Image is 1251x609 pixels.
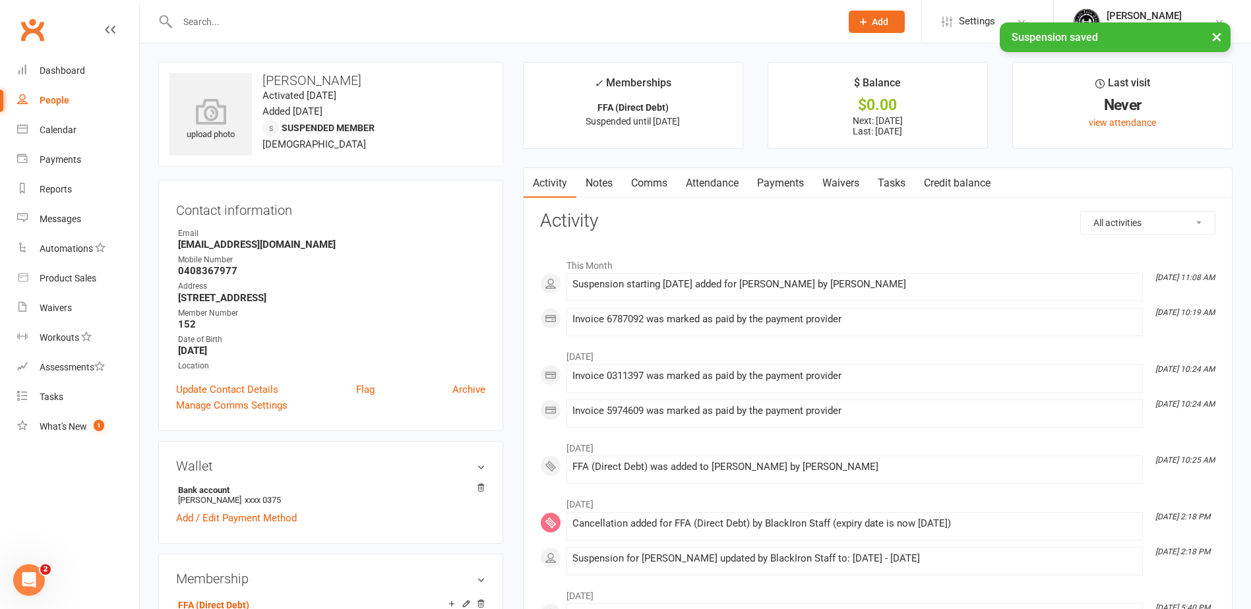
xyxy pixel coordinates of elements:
h3: Membership [176,571,485,586]
a: Calendar [17,115,139,145]
a: People [17,86,139,115]
a: Assessments [17,353,139,382]
div: Reports [40,184,72,194]
a: Payments [17,145,139,175]
a: Waivers [17,293,139,323]
h3: Activity [540,211,1215,231]
span: 1 [94,420,104,431]
i: [DATE] 10:24 AM [1155,364,1215,374]
a: Tasks [869,168,915,198]
div: Waivers [40,303,72,313]
a: Automations [17,234,139,264]
strong: [EMAIL_ADDRESS][DOMAIN_NAME] [178,239,485,250]
div: Invoice 0311397 was marked as paid by the payment provider [572,370,1137,382]
i: [DATE] 10:25 AM [1155,455,1215,465]
div: Product Sales [40,273,96,283]
div: Automations [40,243,93,254]
div: [PERSON_NAME] [1107,10,1182,22]
span: [DEMOGRAPHIC_DATA] [262,138,366,150]
i: [DATE] 2:18 PM [1155,547,1210,556]
div: Workouts [40,332,79,343]
button: × [1205,22,1229,51]
div: Last visit [1095,74,1150,98]
div: Date of Birth [178,333,485,346]
div: $0.00 [780,98,975,112]
div: Payments [40,154,81,165]
div: Dashboard [40,65,85,76]
iframe: Intercom live chat [13,564,45,596]
a: Payments [748,168,813,198]
h3: Contact information [176,198,485,217]
div: Email [178,227,485,240]
time: Activated [DATE] [262,90,336,101]
i: [DATE] 2:18 PM [1155,512,1210,521]
div: Tasks [40,391,63,402]
div: Suspension for [PERSON_NAME] updated by BlackIron Staff to: [DATE] - [DATE] [572,553,1137,564]
a: view attendance [1089,117,1156,128]
div: $ Balance [854,74,901,98]
div: Memberships [594,74,671,99]
div: FFA (Direct Debt) was added to [PERSON_NAME] by [PERSON_NAME] [572,461,1137,473]
img: thumb_image1623296242.png [1074,9,1100,35]
div: Black Iron Gym [1107,22,1182,34]
a: Manage Comms Settings [176,397,288,413]
a: Add / Edit Payment Method [176,510,297,526]
i: ✓ [594,77,603,90]
a: Workouts [17,323,139,353]
div: Calendar [40,125,76,135]
button: Add [849,11,905,33]
a: Credit balance [915,168,1000,198]
a: Comms [622,168,677,198]
div: Invoice 6787092 was marked as paid by the payment provider [572,314,1137,325]
div: Never [1025,98,1220,112]
strong: Bank account [178,485,479,495]
li: [DATE] [540,582,1215,603]
span: Settings [959,7,995,36]
span: xxxx 0375 [245,495,281,505]
div: Messages [40,214,81,224]
a: Clubworx [16,13,49,46]
a: Tasks [17,382,139,412]
div: Suspension saved [1000,22,1231,52]
div: Assessments [40,362,105,372]
a: Messages [17,204,139,234]
a: Flag [356,382,375,397]
div: People [40,95,69,105]
p: Next: [DATE] Last: [DATE] [780,115,975,136]
input: Search... [173,13,832,31]
a: Notes [576,168,622,198]
span: Add [872,16,888,27]
strong: 0408367977 [178,265,485,277]
i: [DATE] 10:19 AM [1155,308,1215,317]
div: What's New [40,421,87,432]
a: Waivers [813,168,869,198]
a: Reports [17,175,139,204]
div: Suspension starting [DATE] added for [PERSON_NAME] by [PERSON_NAME] [572,279,1137,290]
li: [PERSON_NAME] [176,483,485,507]
div: Mobile Number [178,254,485,266]
div: Location [178,360,485,372]
strong: [DATE] [178,345,485,357]
i: [DATE] 11:08 AM [1155,273,1215,282]
li: This Month [540,252,1215,273]
strong: FFA (Direct Debt) [597,102,669,113]
span: 2 [40,564,51,575]
li: [DATE] [540,343,1215,364]
a: Archive [452,382,485,397]
span: Suspended member [282,123,375,133]
li: [DATE] [540,434,1215,455]
a: Activity [524,168,576,198]
div: Member Number [178,307,485,320]
div: upload photo [169,98,252,142]
a: Product Sales [17,264,139,293]
span: Suspended until [DATE] [586,116,680,127]
a: Dashboard [17,56,139,86]
i: [DATE] 10:24 AM [1155,399,1215,409]
strong: 152 [178,318,485,330]
time: Added [DATE] [262,105,322,117]
a: Attendance [677,168,748,198]
div: Invoice 5974609 was marked as paid by the payment provider [572,405,1137,417]
li: [DATE] [540,490,1215,511]
h3: [PERSON_NAME] [169,73,492,88]
strong: [STREET_ADDRESS] [178,292,485,304]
